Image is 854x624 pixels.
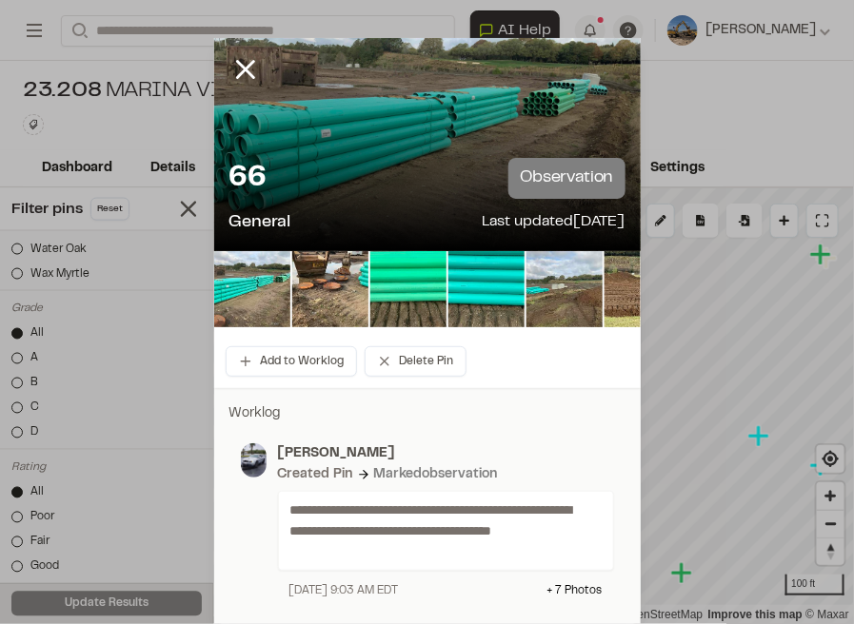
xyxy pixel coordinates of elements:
[278,464,353,485] div: Created Pin
[214,251,290,327] img: file
[289,582,399,599] div: [DATE] 9:03 AM EDT
[448,251,525,327] img: file
[605,251,681,327] img: file
[278,443,614,464] p: [PERSON_NAME]
[508,158,625,199] p: observation
[483,210,626,236] p: Last updated [DATE]
[292,251,368,327] img: file
[374,464,498,485] div: Marked observation
[229,160,267,198] p: 66
[526,251,603,327] img: file
[547,582,603,599] div: + 7 Photo s
[365,346,467,377] button: Delete Pin
[241,443,267,478] img: photo
[370,251,447,327] img: file
[229,403,626,424] p: Worklog
[229,210,291,236] p: General
[226,346,357,377] button: Add to Worklog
